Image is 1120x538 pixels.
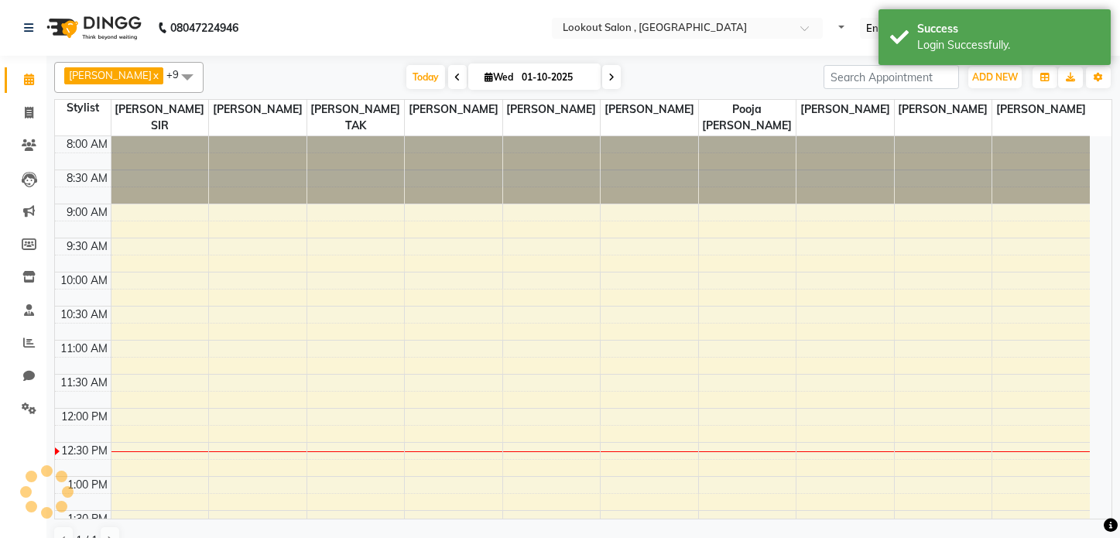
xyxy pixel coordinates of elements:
[481,71,517,83] span: Wed
[307,100,405,135] span: [PERSON_NAME] TAK
[796,100,894,119] span: [PERSON_NAME]
[601,100,698,119] span: [PERSON_NAME]
[152,69,159,81] a: x
[992,100,1090,119] span: [PERSON_NAME]
[57,272,111,289] div: 10:00 AM
[58,443,111,459] div: 12:30 PM
[63,136,111,152] div: 8:00 AM
[405,100,502,119] span: [PERSON_NAME]
[63,170,111,187] div: 8:30 AM
[824,65,959,89] input: Search Appointment
[63,204,111,221] div: 9:00 AM
[64,511,111,527] div: 1:30 PM
[209,100,307,119] span: [PERSON_NAME]
[57,375,111,391] div: 11:30 AM
[699,100,796,135] span: Pooja [PERSON_NAME]
[917,37,1099,53] div: Login Successfully.
[503,100,601,119] span: [PERSON_NAME]
[57,341,111,357] div: 11:00 AM
[895,100,992,119] span: [PERSON_NAME]
[972,71,1018,83] span: ADD NEW
[57,307,111,323] div: 10:30 AM
[111,100,209,135] span: [PERSON_NAME] SIR
[55,100,111,116] div: Stylist
[917,21,1099,37] div: Success
[170,6,238,50] b: 08047224946
[968,67,1022,88] button: ADD NEW
[64,477,111,493] div: 1:00 PM
[39,6,146,50] img: logo
[406,65,445,89] span: Today
[517,66,594,89] input: 2025-10-01
[166,68,190,81] span: +9
[58,409,111,425] div: 12:00 PM
[63,238,111,255] div: 9:30 AM
[69,69,152,81] span: [PERSON_NAME]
